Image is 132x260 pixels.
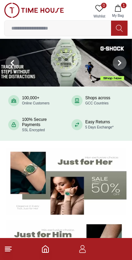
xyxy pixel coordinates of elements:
div: Shops across [85,95,110,106]
span: 5 Days Exchange* [85,125,113,129]
img: ... [4,3,64,18]
span: GCC Countries [85,101,109,105]
a: Home [41,245,49,253]
span: Online Customers [22,101,49,105]
span: 1 [121,3,126,8]
div: 100% Secure Payments [22,117,60,133]
div: 100,000+ [22,95,49,106]
span: 0 [101,3,107,8]
a: 0Wishlist [91,3,108,20]
span: SSL Encrypted [22,128,45,132]
button: 1My Bag [108,3,128,20]
span: My Bag [109,13,126,18]
span: Wishlist [91,14,108,19]
div: Easy Returns [85,120,113,130]
img: Women's Watches Banner [5,148,126,215]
